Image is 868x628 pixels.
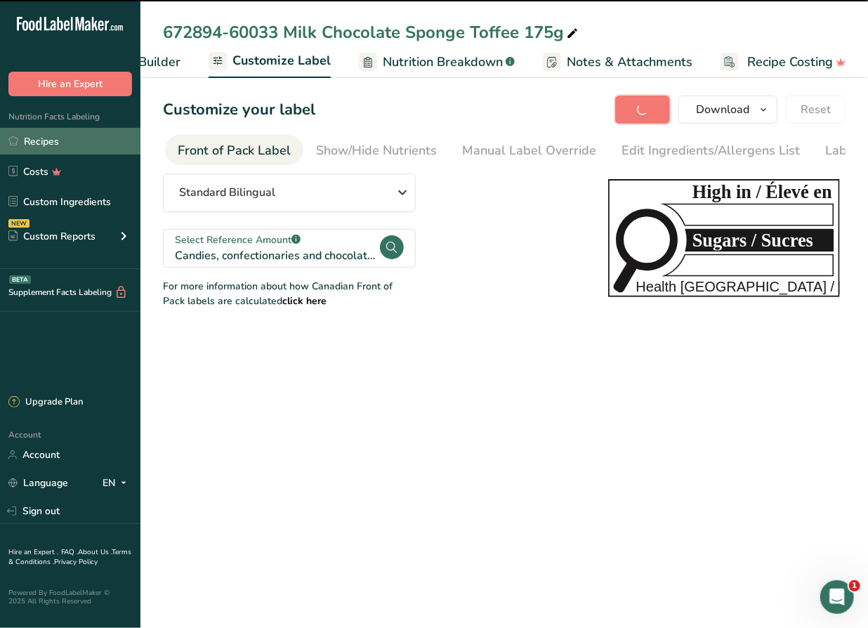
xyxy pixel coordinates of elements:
[282,294,327,308] a: click here
[163,20,581,45] div: 672894-60033 Milk Chocolate Sponge Toffee 175g
[721,46,846,78] a: Recipe Costing
[316,141,437,160] div: Show/Hide Nutrients
[175,247,379,264] div: Candies, confectionaries and chocolates, including a mixture of these with or without other food ...
[8,395,83,410] div: Upgrade Plan
[462,141,596,160] div: Manual Label Override
[163,98,315,122] h1: Customize your label
[8,589,132,606] div: Powered By FoodLabelMaker © 2025 All Rights Reserved
[696,101,749,118] span: Download
[820,580,854,614] iframe: Intercom live chat
[678,96,777,124] button: Download
[8,547,58,557] a: Hire an Expert .
[383,53,503,72] span: Nutrition Breakdown
[78,547,112,557] a: About Us .
[54,557,98,567] a: Privacy Policy
[179,184,275,201] span: Standard Bilingual
[567,53,692,72] span: Notes & Attachments
[692,230,813,251] tspan: Sugars / Sucres
[543,46,692,78] a: Notes & Attachments
[163,174,416,212] button: Standard Bilingual
[209,45,331,79] a: Customize Label
[163,279,416,308] div: For more information about how Canadian Front of Pack labels are calculated
[175,233,379,247] div: Select Reference Amount
[849,580,860,591] span: 1
[232,51,331,70] span: Customize Label
[801,101,831,118] span: Reset
[8,471,68,495] a: Language
[61,547,78,557] a: FAQ .
[359,46,515,78] a: Nutrition Breakdown
[8,229,96,244] div: Custom Reports
[692,181,832,202] tspan: High in / Élevé en
[8,72,132,96] button: Hire an Expert
[622,141,800,160] div: Edit Ingredients/Allergens List
[747,53,833,72] span: Recipe Costing
[8,219,29,228] div: NEW
[786,96,846,124] button: Reset
[103,475,132,492] div: EN
[8,547,131,567] a: Terms & Conditions .
[178,141,291,160] div: Front of Pack Label
[9,275,31,284] div: BETA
